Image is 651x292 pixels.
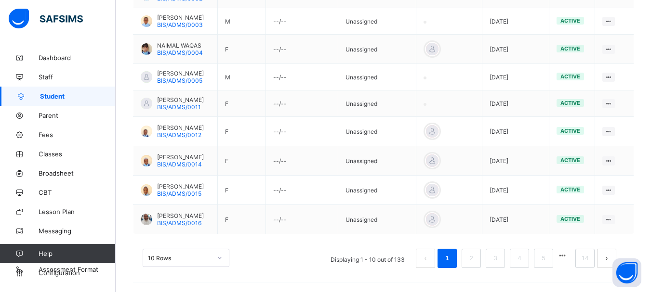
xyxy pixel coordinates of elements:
[462,249,481,268] li: 2
[338,90,416,117] td: Unassigned
[217,176,266,205] td: F
[157,183,204,190] span: [PERSON_NAME]
[39,227,116,235] span: Messaging
[560,73,580,80] span: active
[510,249,529,268] li: 4
[39,169,116,177] span: Broadsheet
[157,70,204,77] span: [PERSON_NAME]
[217,205,266,234] td: F
[39,269,115,277] span: Configuration
[39,150,116,158] span: Classes
[157,124,204,131] span: [PERSON_NAME]
[560,45,580,52] span: active
[217,117,266,146] td: F
[338,8,416,35] td: Unassigned
[482,117,549,146] td: [DATE]
[217,64,266,90] td: M
[482,8,549,35] td: [DATE]
[157,103,201,111] span: BIS/ADMS/0011
[482,90,549,117] td: [DATE]
[323,249,412,268] li: Displaying 1 - 10 out of 133
[217,146,266,176] td: F
[148,254,212,262] div: 10 Rows
[416,249,435,268] li: 上一页
[482,176,549,205] td: [DATE]
[482,64,549,90] td: [DATE]
[217,90,266,117] td: F
[39,112,116,119] span: Parent
[482,205,549,234] td: [DATE]
[266,117,338,146] td: --/--
[338,64,416,90] td: Unassigned
[217,8,266,35] td: M
[157,190,201,197] span: BIS/ADMS/0015
[157,219,201,227] span: BIS/ADMS/0016
[482,35,549,64] td: [DATE]
[157,212,204,219] span: [PERSON_NAME]
[40,92,116,100] span: Student
[9,9,83,29] img: safsims
[560,157,580,164] span: active
[157,42,203,49] span: NAIMAL WAQAS
[486,249,505,268] li: 3
[438,249,457,268] li: 1
[338,205,416,234] td: Unassigned
[157,77,202,84] span: BIS/ADMS/0005
[39,131,116,139] span: Fees
[491,252,500,265] a: 3
[157,153,204,161] span: [PERSON_NAME]
[157,14,204,21] span: [PERSON_NAME]
[39,250,115,257] span: Help
[612,258,641,287] button: Open asap
[266,90,338,117] td: --/--
[157,21,203,28] span: BIS/ADMS/0003
[266,8,338,35] td: --/--
[482,146,549,176] td: [DATE]
[266,176,338,205] td: --/--
[266,146,338,176] td: --/--
[338,176,416,205] td: Unassigned
[157,161,202,168] span: BIS/ADMS/0014
[560,186,580,193] span: active
[39,54,116,62] span: Dashboard
[575,249,595,268] li: 14
[39,189,116,196] span: CBT
[560,100,580,106] span: active
[597,249,616,268] button: next page
[556,249,569,262] li: 向后 5 页
[39,73,116,81] span: Staff
[579,252,591,265] a: 14
[515,252,524,265] a: 4
[597,249,616,268] li: 下一页
[416,249,435,268] button: prev page
[534,249,553,268] li: 5
[157,131,201,139] span: BIS/ADMS/0012
[560,17,580,24] span: active
[266,205,338,234] td: --/--
[157,49,203,56] span: BIS/ADMS/0004
[539,252,548,265] a: 5
[266,64,338,90] td: --/--
[338,35,416,64] td: Unassigned
[560,127,580,134] span: active
[442,252,452,265] a: 1
[466,252,476,265] a: 2
[266,35,338,64] td: --/--
[560,216,580,222] span: active
[338,117,416,146] td: Unassigned
[157,96,204,103] span: [PERSON_NAME]
[217,35,266,64] td: F
[39,208,116,216] span: Lesson Plan
[338,146,416,176] td: Unassigned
